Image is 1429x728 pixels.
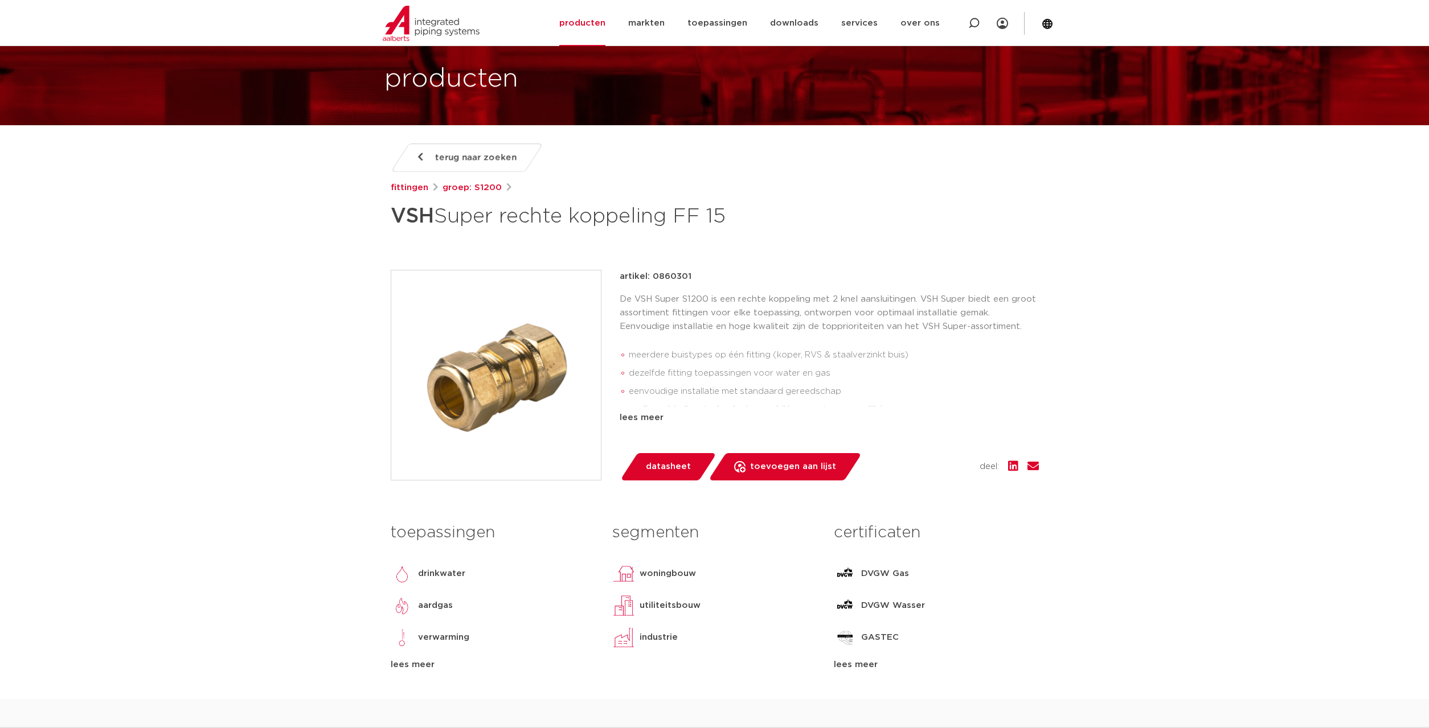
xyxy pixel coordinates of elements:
[391,594,413,617] img: aardgas
[861,567,909,581] p: DVGW Gas
[629,364,1039,382] li: dezelfde fitting toepassingen voor water en gas
[646,458,691,476] span: datasheet
[834,626,857,649] img: GASTEC
[640,631,678,644] p: industrie
[629,401,1039,419] li: snelle verbindingstechnologie waarbij her-montage mogelijk is
[750,458,836,476] span: toevoegen aan lijst
[861,631,899,644] p: GASTEC
[640,599,701,612] p: utiliteitsbouw
[629,382,1039,401] li: eenvoudige installatie met standaard gereedschap
[612,626,635,649] img: industrie
[834,562,857,585] img: DVGW Gas
[620,293,1039,334] p: De VSH Super S1200 is een rechte koppeling met 2 knel aansluitingen. VSH Super biedt een groot as...
[384,61,518,97] h1: producten
[612,562,635,585] img: woningbouw
[391,521,595,544] h3: toepassingen
[620,270,691,283] p: artikel: 0860301
[640,567,696,581] p: woningbouw
[834,594,857,617] img: DVGW Wasser
[418,599,453,612] p: aardgas
[612,521,817,544] h3: segmenten
[391,199,818,233] h1: Super rechte koppeling FF 15
[620,453,716,480] a: datasheet
[834,658,1038,672] div: lees meer
[629,346,1039,364] li: meerdere buistypes op één fitting (koper, RVS & staalverzinkt buis)
[418,631,469,644] p: verwarming
[418,567,465,581] p: drinkwater
[391,270,601,480] img: Product Image for VSH Super rechte koppeling FF 15
[612,594,635,617] img: utiliteitsbouw
[620,411,1039,425] div: lees meer
[391,562,413,585] img: drinkwater
[391,626,413,649] img: verwarming
[390,143,543,172] a: terug naar zoeken
[391,658,595,672] div: lees meer
[391,181,428,195] a: fittingen
[391,206,434,227] strong: VSH
[435,149,517,167] span: terug naar zoeken
[443,181,502,195] a: groep: S1200
[980,460,999,474] span: deel:
[834,521,1038,544] h3: certificaten
[861,599,925,612] p: DVGW Wasser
